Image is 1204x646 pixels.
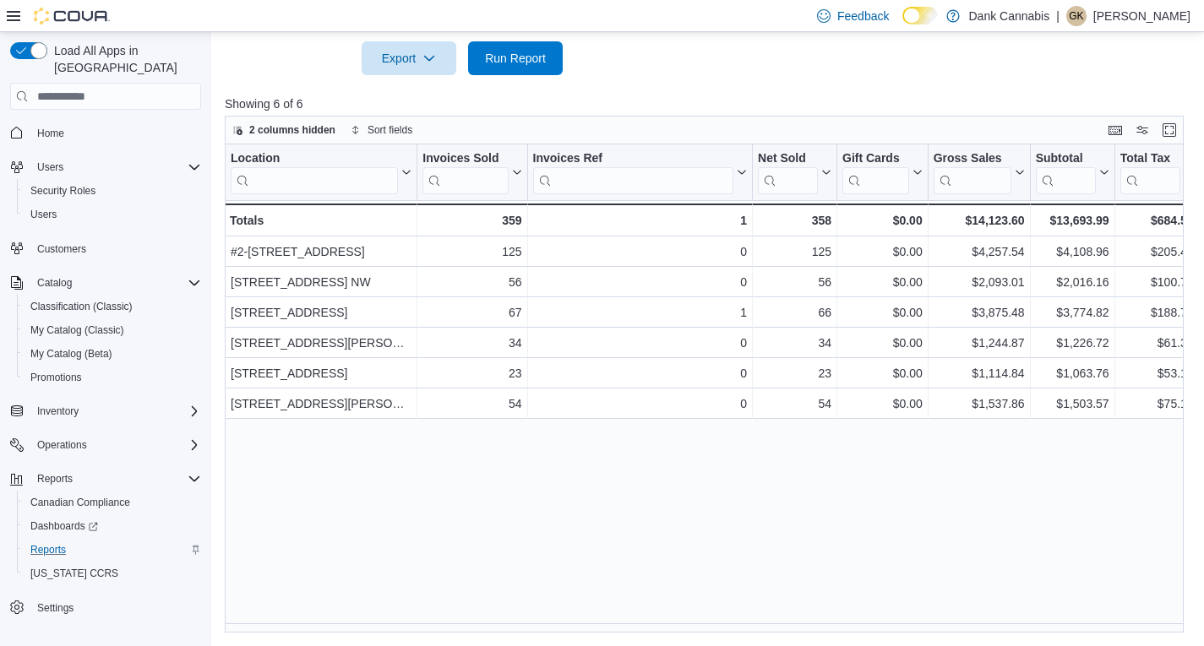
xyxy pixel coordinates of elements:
div: 0 [533,333,747,353]
button: Reports [17,538,208,562]
a: Dashboards [24,516,105,536]
a: Dashboards [17,514,208,538]
span: Reports [24,540,201,560]
button: Promotions [17,366,208,389]
div: 1 [533,302,747,323]
div: 125 [422,242,521,262]
button: Security Roles [17,179,208,203]
button: Catalog [30,273,79,293]
div: 67 [422,302,521,323]
a: Promotions [24,367,89,388]
div: Location [231,151,398,167]
div: Net Sold [758,151,818,167]
div: Gift Card Sales [842,151,909,194]
span: Classification (Classic) [30,300,133,313]
div: 56 [422,272,521,292]
p: | [1056,6,1060,26]
div: 23 [758,363,831,383]
div: $1,226.72 [1036,333,1109,353]
span: Operations [37,438,87,452]
div: $0.00 [842,394,923,414]
div: [STREET_ADDRESS] [231,363,411,383]
div: $1,063.76 [1036,363,1109,383]
div: 0 [533,272,747,292]
span: Security Roles [24,181,201,201]
span: Settings [37,601,74,615]
span: Customers [30,238,201,259]
div: Gift Cards [842,151,909,167]
div: $1,503.57 [1036,394,1109,414]
div: 125 [758,242,831,262]
div: Invoices Sold [422,151,508,167]
div: $3,774.82 [1036,302,1109,323]
button: Inventory [3,399,208,423]
div: $3,875.48 [934,302,1025,323]
a: My Catalog (Classic) [24,320,131,340]
div: 54 [422,394,521,414]
button: My Catalog (Beta) [17,342,208,366]
a: Home [30,123,71,144]
span: Feedback [837,8,889,24]
span: Catalog [37,276,72,290]
button: Classification (Classic) [17,295,208,318]
div: $53.19 [1120,363,1194,383]
div: $0.00 [842,272,923,292]
button: Subtotal [1036,151,1109,194]
div: 0 [533,242,747,262]
span: GK [1069,6,1083,26]
a: Customers [30,239,93,259]
span: Inventory [37,404,79,418]
div: 34 [422,333,521,353]
button: Export [362,41,456,75]
button: Net Sold [758,151,831,194]
div: [STREET_ADDRESS] [231,302,411,323]
button: Settings [3,595,208,620]
span: My Catalog (Beta) [24,344,201,364]
div: Invoices Sold [422,151,508,194]
div: $205.41 [1120,242,1194,262]
span: My Catalog (Classic) [30,323,124,337]
div: $2,016.16 [1036,272,1109,292]
div: 23 [422,363,521,383]
span: Inventory [30,401,201,421]
span: Users [37,160,63,174]
button: Users [30,157,70,177]
span: Users [24,204,201,225]
span: Promotions [30,371,82,384]
div: Gurpreet Kalkat [1066,6,1087,26]
button: Invoices Ref [533,151,747,194]
div: Subtotal [1036,151,1096,194]
button: Sort fields [344,120,419,140]
div: [STREET_ADDRESS] NW [231,272,411,292]
button: Catalog [3,271,208,295]
span: Reports [30,543,66,556]
span: Canadian Compliance [24,492,201,513]
div: $0.00 [842,210,923,231]
div: $188.74 [1120,302,1194,323]
div: Location [231,151,398,194]
div: Invoices Ref [533,151,733,194]
div: $75.15 [1120,394,1194,414]
a: Classification (Classic) [24,296,139,317]
span: Home [37,127,64,140]
div: 358 [758,210,831,231]
div: $4,257.54 [934,242,1025,262]
button: Run Report [468,41,563,75]
span: Settings [30,597,201,618]
span: Reports [30,469,201,489]
span: Canadian Compliance [30,496,130,509]
div: Subtotal [1036,151,1096,167]
button: Operations [3,433,208,457]
button: Home [3,120,208,144]
a: Settings [30,598,80,618]
button: 2 columns hidden [226,120,342,140]
div: 1 [533,210,747,231]
button: Keyboard shortcuts [1105,120,1125,140]
div: $100.76 [1120,272,1194,292]
div: 0 [533,394,747,414]
div: $684.55 [1120,210,1194,231]
div: Totals [230,210,411,231]
div: $1,114.84 [934,363,1025,383]
button: My Catalog (Classic) [17,318,208,342]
